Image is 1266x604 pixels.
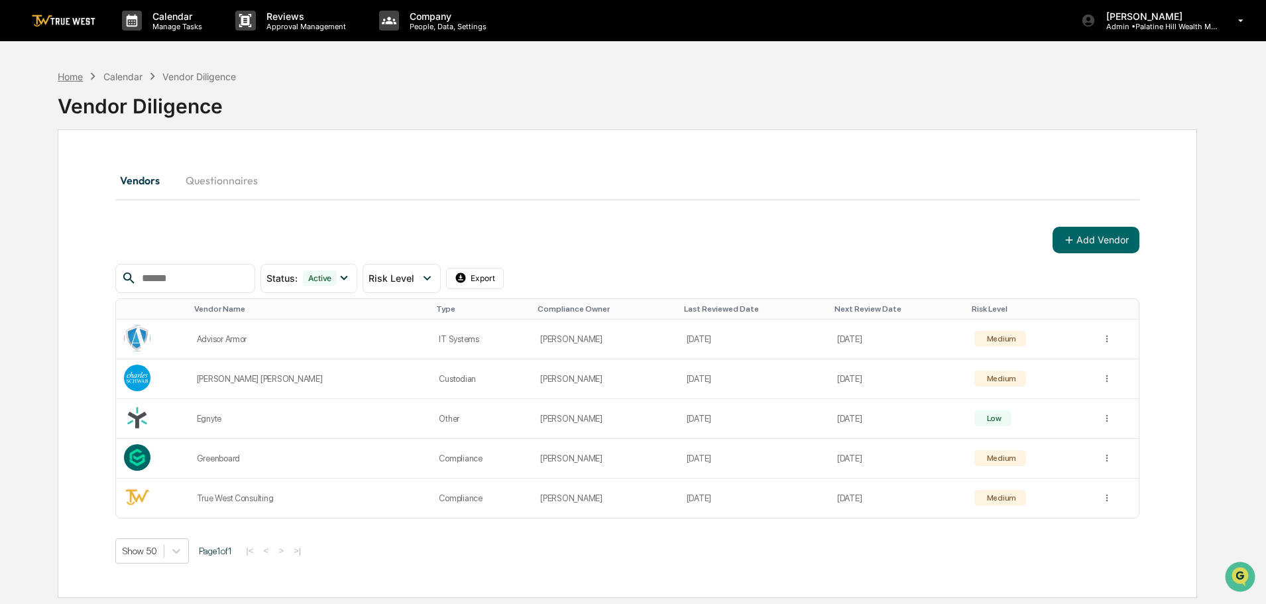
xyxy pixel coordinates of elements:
div: True West Consulting [197,493,424,503]
div: 🖐️ [13,272,24,283]
div: Past conversations [13,147,89,158]
span: [DATE] [117,180,144,191]
td: [PERSON_NAME] [532,439,678,479]
div: Medium [984,453,1016,463]
div: Toggle SortBy [127,304,183,314]
span: [DATE] [117,216,144,227]
div: Greenboard [197,453,424,463]
span: Preclearance [27,271,86,284]
td: IT Systems [431,320,532,359]
div: Toggle SortBy [1104,304,1133,314]
span: Attestations [109,271,164,284]
td: [DATE] [829,359,966,399]
p: How can we help? [13,28,241,49]
p: [PERSON_NAME] [1096,11,1219,22]
td: [DATE] [679,399,829,439]
span: • [110,216,115,227]
img: Vendor Logo [124,325,150,351]
div: Start new chat [60,101,217,115]
div: Calendar [103,71,143,82]
div: Advisor Armor [197,334,424,344]
div: Toggle SortBy [834,304,961,314]
td: [DATE] [679,359,829,399]
div: 🗄️ [96,272,107,283]
button: Questionnaires [175,164,268,196]
td: [DATE] [829,479,966,518]
td: [PERSON_NAME] [532,359,678,399]
td: [DATE] [829,399,966,439]
button: > [274,545,288,556]
span: Page 1 of 1 [199,546,232,556]
p: Reviews [256,11,353,22]
button: Add Vendor [1053,227,1139,253]
img: Tammy Steffen [13,168,34,189]
td: Compliance [431,479,532,518]
div: Medium [984,334,1016,343]
td: [DATE] [829,439,966,479]
button: |< [242,545,257,556]
div: [PERSON_NAME] [PERSON_NAME] [197,374,424,384]
div: Medium [984,493,1016,503]
div: secondary tabs example [115,164,1139,196]
td: [DATE] [829,320,966,359]
div: Vendor Diligence [58,84,1197,118]
button: Start new chat [225,105,241,121]
span: Status : [266,272,298,284]
button: Vendors [115,164,175,196]
button: >| [290,545,305,556]
div: Low [984,414,1002,423]
a: 🗄️Attestations [91,266,170,290]
span: [PERSON_NAME] [41,180,107,191]
p: Approval Management [256,22,353,31]
div: Home [58,71,83,82]
a: 🖐️Preclearance [8,266,91,290]
div: Active [303,271,337,286]
a: Powered byPylon [93,328,160,339]
td: Custodian [431,359,532,399]
a: 🔎Data Lookup [8,291,89,315]
img: Vendor Logo [124,365,150,391]
div: Medium [984,374,1016,383]
iframe: Open customer support [1224,560,1259,596]
span: • [110,180,115,191]
img: Vendor Logo [124,404,150,431]
div: Toggle SortBy [972,304,1088,314]
img: logo [32,15,95,27]
td: Other [431,399,532,439]
p: Admin • Palatine Hill Wealth Management [1096,22,1219,31]
div: Vendor Diligence [162,71,236,82]
div: Toggle SortBy [436,304,527,314]
p: People, Data, Settings [399,22,493,31]
div: Toggle SortBy [684,304,824,314]
td: Compliance [431,439,532,479]
td: [DATE] [679,320,829,359]
img: Tammy Steffen [13,204,34,225]
div: Toggle SortBy [538,304,673,314]
button: See all [205,145,241,160]
img: 8933085812038_c878075ebb4cc5468115_72.jpg [28,101,52,125]
td: [DATE] [679,439,829,479]
button: Export [446,268,504,289]
img: Vendor Logo [124,484,150,511]
div: Toggle SortBy [194,304,426,314]
span: Data Lookup [27,296,84,310]
td: [PERSON_NAME] [532,320,678,359]
img: Vendor Logo [124,444,150,471]
div: 🔎 [13,298,24,308]
p: Manage Tasks [142,22,209,31]
span: Pylon [132,329,160,339]
p: Company [399,11,493,22]
span: Risk Level [369,272,414,284]
span: [PERSON_NAME] [41,216,107,227]
td: [DATE] [679,479,829,518]
div: We're available if you need us! [60,115,182,125]
div: Egnyte [197,414,424,424]
button: < [259,545,272,556]
td: [PERSON_NAME] [532,399,678,439]
p: Calendar [142,11,209,22]
td: [PERSON_NAME] [532,479,678,518]
img: 1746055101610-c473b297-6a78-478c-a979-82029cc54cd1 [13,101,37,125]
